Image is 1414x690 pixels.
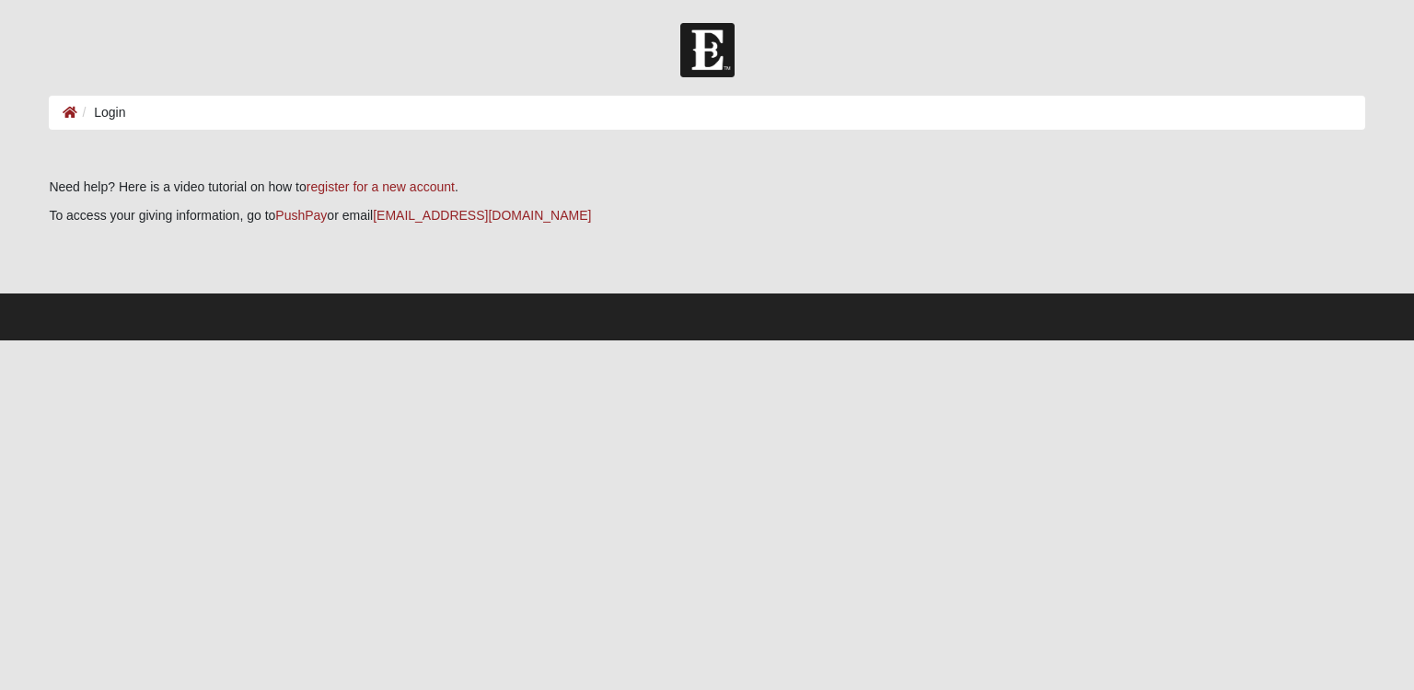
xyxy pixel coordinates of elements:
li: Login [77,103,125,122]
p: Need help? Here is a video tutorial on how to . [49,178,1364,197]
a: register for a new account [307,179,455,194]
p: To access your giving information, go to or email [49,206,1364,225]
img: Church of Eleven22 Logo [680,23,735,77]
a: [EMAIL_ADDRESS][DOMAIN_NAME] [373,208,591,223]
a: PushPay [275,208,327,223]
